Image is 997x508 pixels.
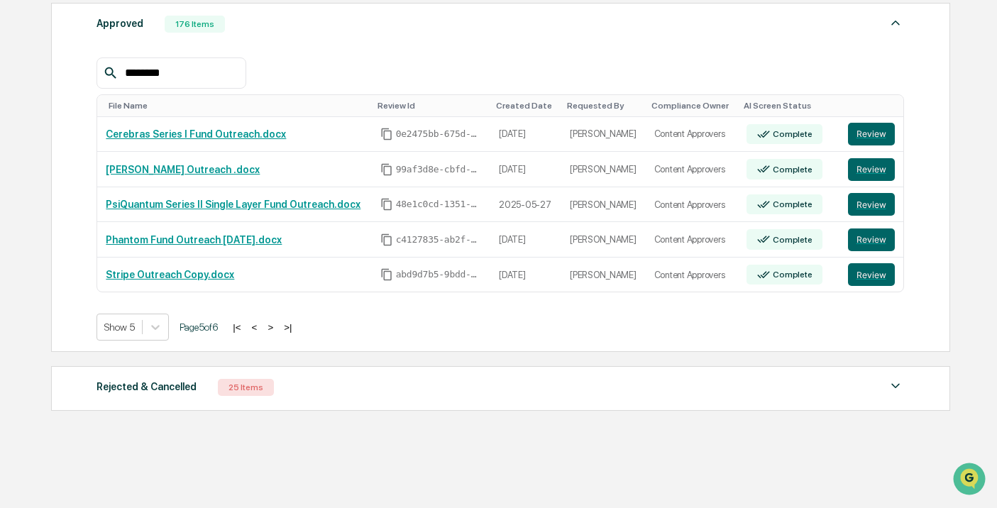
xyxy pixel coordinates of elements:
[496,101,556,111] div: Toggle SortBy
[490,222,561,258] td: [DATE]
[848,263,896,286] a: Review
[848,158,895,181] button: Review
[848,123,895,145] button: Review
[28,179,92,193] span: Preclearance
[106,269,234,280] a: Stripe Outreach Copy.docx
[490,258,561,292] td: [DATE]
[106,164,260,175] a: [PERSON_NAME] Outreach .docx
[561,258,646,292] td: [PERSON_NAME]
[9,200,95,226] a: 🔎Data Lookup
[180,321,218,333] span: Page 5 of 6
[646,117,738,153] td: Content Approvers
[561,187,646,223] td: [PERSON_NAME]
[848,193,896,216] a: Review
[14,109,40,134] img: 1746055101610-c473b297-6a78-478c-a979-82029cc54cd1
[14,30,258,53] p: How can we help?
[646,222,738,258] td: Content Approvers
[490,187,561,223] td: 2025-05-27
[744,101,834,111] div: Toggle SortBy
[561,117,646,153] td: [PERSON_NAME]
[770,165,812,175] div: Complete
[109,101,365,111] div: Toggle SortBy
[97,377,197,396] div: Rejected & Cancelled
[396,199,481,210] span: 48e1c0cd-1351-48e3-a630-31a339ddf3d0
[651,101,732,111] div: Toggle SortBy
[14,180,26,192] div: 🖐️
[952,461,990,499] iframe: Open customer support
[9,173,97,199] a: 🖐️Preclearance
[378,101,485,111] div: Toggle SortBy
[97,14,143,33] div: Approved
[770,270,812,280] div: Complete
[646,152,738,187] td: Content Approvers
[165,16,225,33] div: 176 Items
[248,321,262,333] button: <
[117,179,176,193] span: Attestations
[396,128,481,140] span: 0e2475bb-675d-477a-aac4-8f4c654d9cf8
[48,109,233,123] div: Start new chat
[887,377,904,394] img: caret
[848,123,896,145] a: Review
[887,14,904,31] img: caret
[770,199,812,209] div: Complete
[770,129,812,139] div: Complete
[848,228,896,251] a: Review
[280,321,296,333] button: >|
[141,241,172,251] span: Pylon
[380,268,393,281] span: Copy Id
[396,164,481,175] span: 99af3d8e-cbfd-440a-b343-d596b98a7970
[646,187,738,223] td: Content Approvers
[396,234,481,245] span: c4127835-ab2f-4e28-80d6-f7f47e221023
[848,263,895,286] button: Review
[646,258,738,292] td: Content Approvers
[100,240,172,251] a: Powered byPylon
[380,128,393,140] span: Copy Id
[567,101,640,111] div: Toggle SortBy
[770,235,812,245] div: Complete
[851,101,898,111] div: Toggle SortBy
[396,269,481,280] span: abd9d7b5-9bdd-421e-ad52-a54b044fd085
[97,173,182,199] a: 🗄️Attestations
[106,234,282,245] a: Phantom Fund Outreach [DATE].docx
[103,180,114,192] div: 🗄️
[380,163,393,176] span: Copy Id
[218,379,274,396] div: 25 Items
[561,222,646,258] td: [PERSON_NAME]
[380,233,393,246] span: Copy Id
[490,117,561,153] td: [DATE]
[380,198,393,211] span: Copy Id
[848,193,895,216] button: Review
[14,207,26,219] div: 🔎
[28,206,89,220] span: Data Lookup
[490,152,561,187] td: [DATE]
[561,152,646,187] td: [PERSON_NAME]
[48,123,180,134] div: We're available if you need us!
[263,321,277,333] button: >
[106,128,286,140] a: Cerebras Series I Fund Outreach.docx
[848,158,896,181] a: Review
[37,65,234,79] input: Clear
[848,228,895,251] button: Review
[228,321,245,333] button: |<
[106,199,360,210] a: PsiQuantum Series II Single Layer Fund Outreach.docx
[241,113,258,130] button: Start new chat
